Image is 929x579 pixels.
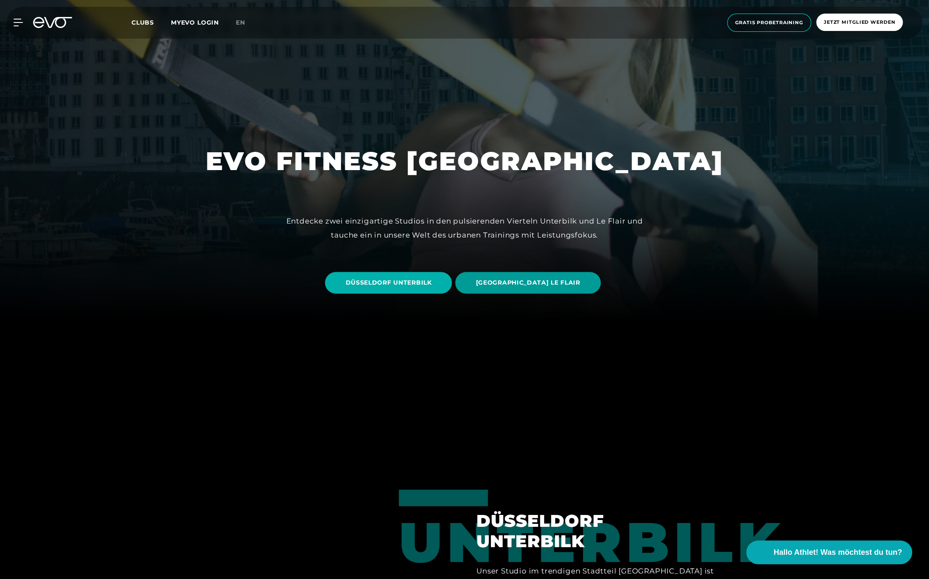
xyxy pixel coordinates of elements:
a: Jetzt Mitglied werden [814,14,905,32]
h2: Düsseldorf Unterbilk [476,511,716,551]
a: MYEVO LOGIN [171,19,219,26]
span: DÜSSELDORF UNTERBILK [345,278,431,287]
h1: EVO FITNESS [GEOGRAPHIC_DATA] [206,145,724,178]
span: [GEOGRAPHIC_DATA] LE FLAIR [476,278,580,287]
div: Entdecke zwei einzigartige Studios in den pulsierenden Vierteln Unterbilk und Le Flair und tauche... [286,214,643,242]
a: Gratis Probetraining [725,14,814,32]
span: Jetzt Mitglied werden [824,19,895,26]
button: Hallo Athlet! Was möchtest du tun? [746,540,912,564]
span: en [236,19,245,26]
a: Clubs [132,18,171,26]
a: [GEOGRAPHIC_DATA] LE FLAIR [455,266,604,300]
span: Hallo Athlet! Was möchtest du tun? [773,547,902,558]
a: DÜSSELDORF UNTERBILK [325,266,455,300]
span: Gratis Probetraining [735,19,803,26]
a: en [236,18,255,28]
span: Clubs [132,19,154,26]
